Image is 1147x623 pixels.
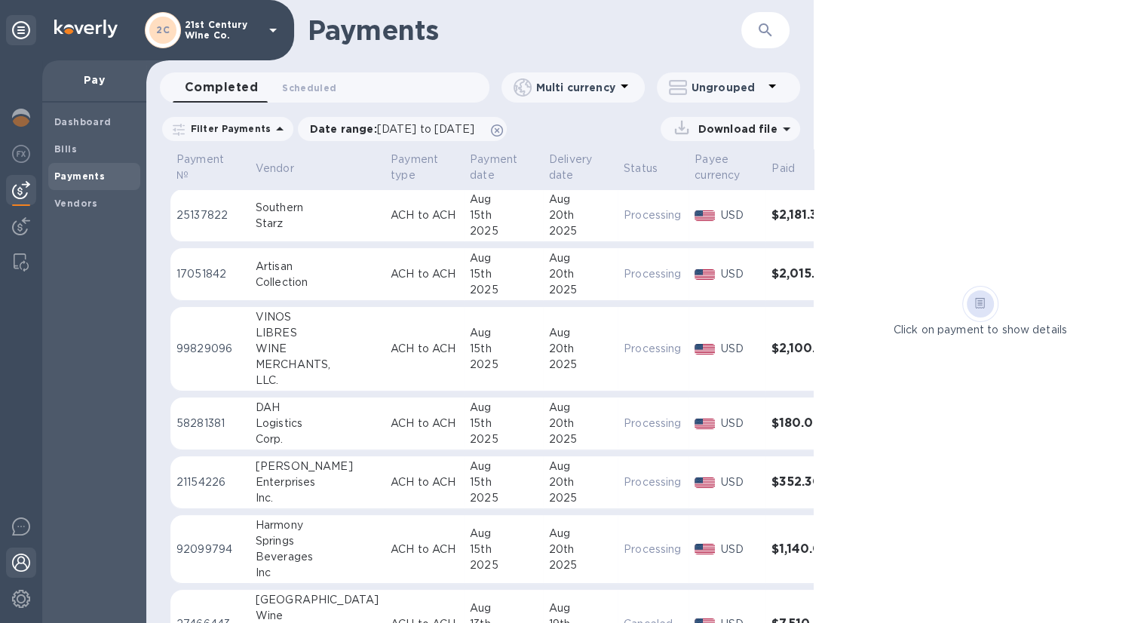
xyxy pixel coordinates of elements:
[6,15,36,45] div: Unpin categories
[536,80,615,95] p: Multi currency
[470,282,537,298] div: 2025
[391,266,458,282] p: ACH to ACH
[470,557,537,573] div: 2025
[256,416,379,431] div: Logistics
[256,275,379,290] div: Collection
[12,145,30,163] img: Foreign exchange
[695,544,715,554] img: USD
[256,161,314,176] span: Vendor
[470,474,537,490] div: 15th
[549,459,612,474] div: Aug
[185,77,258,98] span: Completed
[721,416,759,431] p: USD
[549,223,612,239] div: 2025
[549,192,612,207] div: Aug
[470,223,537,239] div: 2025
[721,207,759,223] p: USD
[256,373,379,388] div: LLC.
[470,357,537,373] div: 2025
[54,72,134,87] p: Pay
[549,490,612,506] div: 2025
[692,80,763,95] p: Ungrouped
[310,121,482,137] p: Date range :
[176,266,244,282] p: 17051842
[256,357,379,373] div: MERCHANTS,
[695,344,715,354] img: USD
[470,459,537,474] div: Aug
[470,341,537,357] div: 15th
[549,250,612,266] div: Aug
[721,542,759,557] p: USD
[54,143,77,155] b: Bills
[894,322,1067,338] p: Click on payment to show details
[549,152,592,183] p: Delivery date
[624,207,682,223] p: Processing
[771,161,814,176] span: Paid
[695,152,740,183] p: Payee currency
[391,474,458,490] p: ACH to ACH
[391,207,458,223] p: ACH to ACH
[470,542,537,557] div: 15th
[470,266,537,282] div: 15th
[549,600,612,616] div: Aug
[549,526,612,542] div: Aug
[470,152,517,183] p: Payment date
[470,431,537,447] div: 2025
[470,192,537,207] div: Aug
[771,267,833,281] h3: $2,015.00
[624,161,677,176] span: Status
[256,161,294,176] p: Vendor
[256,341,379,357] div: WINE
[549,207,612,223] div: 20th
[549,152,612,183] span: Delivery date
[771,342,833,356] h3: $2,100.79
[256,216,379,232] div: Starz
[54,170,105,182] b: Payments
[377,123,474,135] span: [DATE] to [DATE]
[54,20,118,38] img: Logo
[256,533,379,549] div: Springs
[176,474,244,490] p: 21154226
[721,341,759,357] p: USD
[549,357,612,373] div: 2025
[391,152,458,183] span: Payment type
[176,152,224,183] p: Payment №
[256,459,379,474] div: [PERSON_NAME]
[695,419,715,429] img: USD
[256,517,379,533] div: Harmony
[470,152,537,183] span: Payment date
[256,259,379,275] div: Artisan
[771,208,833,222] h3: $2,181.39
[391,341,458,357] p: ACH to ACH
[549,400,612,416] div: Aug
[470,250,537,266] div: Aug
[176,207,244,223] p: 25137822
[256,200,379,216] div: Southern
[771,161,795,176] p: Paid
[549,325,612,341] div: Aug
[308,14,693,46] h1: Payments
[176,542,244,557] p: 92099794
[549,557,612,573] div: 2025
[256,592,379,608] div: [GEOGRAPHIC_DATA]
[721,474,759,490] p: USD
[256,400,379,416] div: DAH
[176,152,244,183] span: Payment №
[549,282,612,298] div: 2025
[624,474,682,490] p: Processing
[695,210,715,221] img: USD
[391,542,458,557] p: ACH to ACH
[176,416,244,431] p: 58281381
[54,198,98,209] b: Vendors
[549,431,612,447] div: 2025
[298,117,507,141] div: Date range:[DATE] to [DATE]
[391,416,458,431] p: ACH to ACH
[470,490,537,506] div: 2025
[256,474,379,490] div: Enterprises
[549,341,612,357] div: 20th
[470,526,537,542] div: Aug
[176,341,244,357] p: 99829096
[624,266,682,282] p: Processing
[771,542,833,557] h3: $1,140.00
[470,600,537,616] div: Aug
